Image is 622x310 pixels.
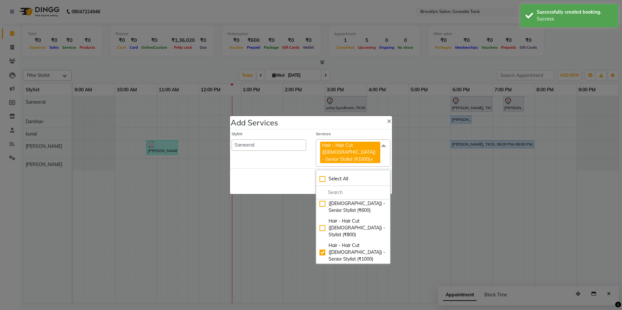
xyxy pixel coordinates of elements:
span: × [387,116,391,125]
div: Hair - Hair Cut ([DEMOGRAPHIC_DATA]) - Senior Stylist (₹1000) [319,242,387,263]
div: Hair - Hair Cut ([DEMOGRAPHIC_DATA]) - Senior Stylist (₹600) [319,193,387,214]
button: Close [382,111,397,130]
span: Hair - Hair Cut ([DEMOGRAPHIC_DATA]) - Senior Stylist (₹1000) [322,142,375,162]
label: Services [316,131,331,137]
input: multiselect-search [319,189,387,196]
a: x [370,156,373,162]
div: Select All [319,175,387,182]
h4: Add Services [231,117,278,128]
div: Successfully created booking. [537,9,613,16]
div: Success [537,16,613,22]
label: Stylist [232,131,242,137]
div: Hair - Hair Cut ([DEMOGRAPHIC_DATA]) - Stylist (₹800) [319,218,387,238]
